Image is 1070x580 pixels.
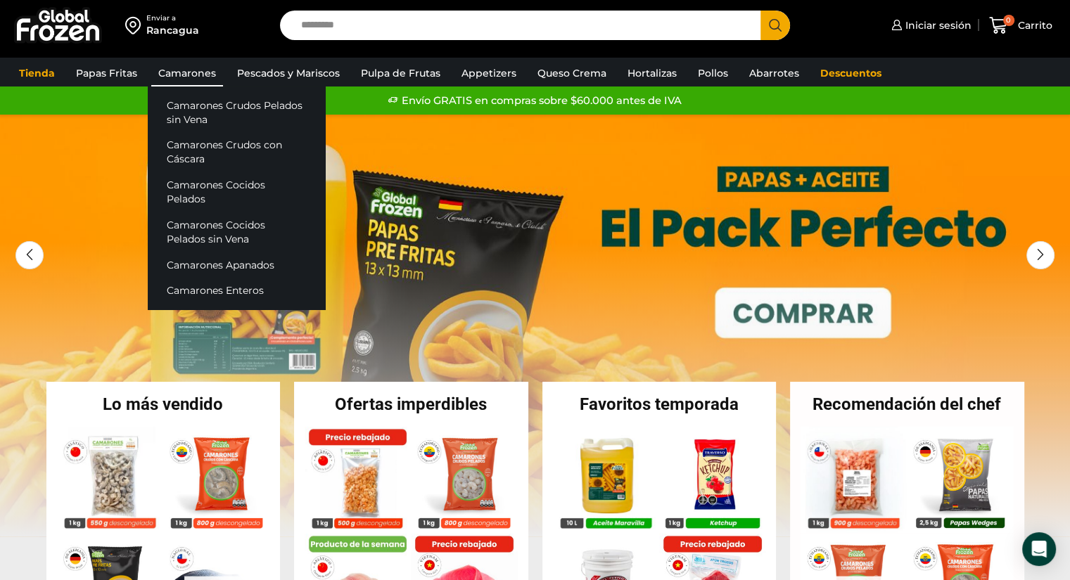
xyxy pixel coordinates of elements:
a: Appetizers [454,60,523,86]
h2: Lo más vendido [46,396,281,413]
div: Open Intercom Messenger [1022,532,1056,566]
button: Search button [760,11,790,40]
a: Tienda [12,60,62,86]
a: 0 Carrito [986,9,1056,42]
h2: Ofertas imperdibles [294,396,528,413]
div: Previous slide [15,241,44,269]
a: Abarrotes [742,60,806,86]
span: Iniciar sesión [902,18,972,32]
a: Papas Fritas [69,60,144,86]
a: Queso Crema [530,60,613,86]
a: Camarones Crudos con Cáscara [148,132,325,172]
a: Pulpa de Frutas [354,60,447,86]
a: Camarones Apanados [148,252,325,278]
a: Camarones Cocidos Pelados sin Vena [148,212,325,252]
span: 0 [1003,15,1014,26]
a: Camarones Cocidos Pelados [148,172,325,212]
a: Pollos [691,60,735,86]
a: Camarones [151,60,223,86]
a: Pescados y Mariscos [230,60,347,86]
div: Enviar a [146,13,199,23]
h2: Recomendación del chef [790,396,1024,413]
a: Descuentos [813,60,889,86]
a: Camarones Crudos Pelados sin Vena [148,92,325,132]
a: Camarones Enteros [148,278,325,304]
a: Hortalizas [620,60,684,86]
a: Iniciar sesión [888,11,972,39]
img: address-field-icon.svg [125,13,146,37]
h2: Favoritos temporada [542,396,777,413]
span: Carrito [1014,18,1052,32]
div: Rancagua [146,23,199,37]
div: Next slide [1026,241,1055,269]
